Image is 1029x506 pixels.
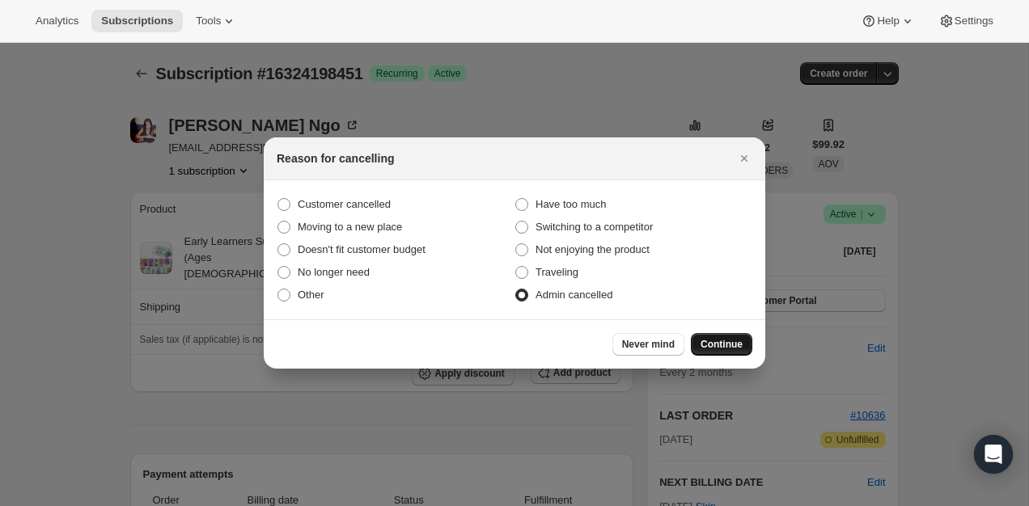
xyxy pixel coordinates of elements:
button: Subscriptions [91,10,183,32]
span: Other [298,289,324,301]
div: Open Intercom Messenger [974,435,1013,474]
button: Analytics [26,10,88,32]
span: Not enjoying the product [536,243,650,255]
span: Doesn't fit customer budget [298,243,426,255]
span: Settings [955,15,993,27]
button: Settings [929,10,1003,32]
span: Admin cancelled [536,289,612,301]
span: Moving to a new place [298,221,402,233]
span: Never mind [622,338,675,351]
h2: Reason for cancelling [277,150,394,167]
span: Analytics [36,15,78,27]
span: Traveling [536,266,578,278]
span: Customer cancelled [298,198,391,210]
span: Help [877,15,899,27]
button: Close [733,147,756,170]
span: No longer need [298,266,370,278]
span: Tools [196,15,221,27]
button: Tools [186,10,247,32]
button: Never mind [612,333,684,356]
span: Have too much [536,198,606,210]
span: Subscriptions [101,15,173,27]
button: Continue [691,333,752,356]
span: Continue [701,338,743,351]
span: Switching to a competitor [536,221,653,233]
button: Help [851,10,925,32]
